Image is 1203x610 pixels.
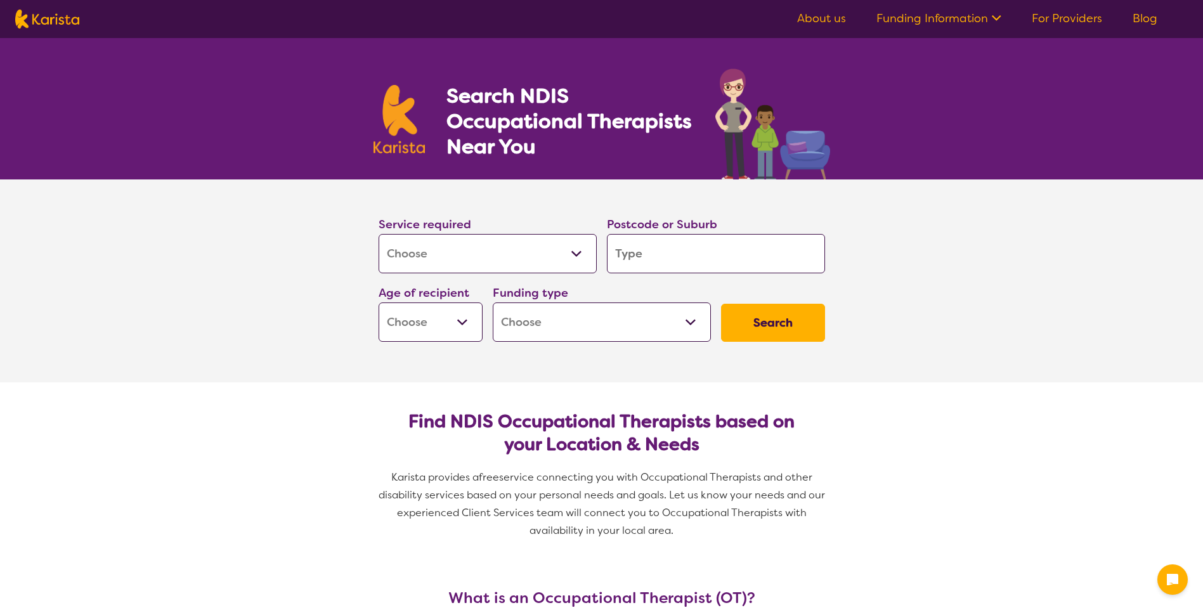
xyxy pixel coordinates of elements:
a: Blog [1133,11,1157,26]
h1: Search NDIS Occupational Therapists Near You [446,83,693,159]
a: For Providers [1032,11,1102,26]
span: Karista provides a [391,470,479,484]
img: occupational-therapy [715,68,830,179]
span: free [479,470,499,484]
span: service connecting you with Occupational Therapists and other disability services based on your p... [379,470,828,537]
a: About us [797,11,846,26]
input: Type [607,234,825,273]
img: Karista logo [374,85,426,153]
label: Service required [379,217,471,232]
label: Funding type [493,285,568,301]
label: Postcode or Suburb [607,217,717,232]
button: Search [721,304,825,342]
h2: Find NDIS Occupational Therapists based on your Location & Needs [389,410,815,456]
h3: What is an Occupational Therapist (OT)? [374,589,830,607]
label: Age of recipient [379,285,469,301]
a: Funding Information [876,11,1001,26]
img: Karista logo [15,10,79,29]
